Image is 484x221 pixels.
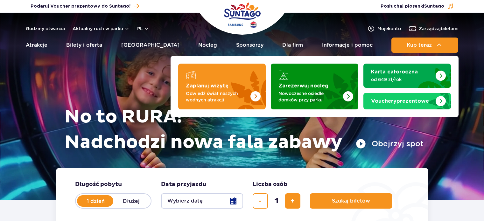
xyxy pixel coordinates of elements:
a: Bilety i oferta [66,38,102,53]
a: Dla firm [282,38,303,53]
button: Aktualny ruch w parku [73,26,130,31]
a: Informacje i pomoc [322,38,373,53]
p: Odwiedź świat naszych wodnych atrakcji [186,90,248,103]
span: Liczba osób [253,181,287,188]
button: usuń bilet [253,193,268,209]
span: Kup teraz [407,42,432,48]
a: Sponsorzy [236,38,263,53]
button: Szukaj biletów [310,193,392,209]
span: Vouchery [371,99,396,104]
label: 1 dzień [78,194,114,208]
span: Posłuchaj piosenki [381,3,444,10]
span: Moje konto [377,25,401,32]
strong: prezentowe [371,99,429,104]
a: Godziny otwarcia [26,25,65,32]
span: Suntago [424,4,444,9]
button: Obejrzyj spot [356,139,424,149]
a: Podaruj Voucher prezentowy do Suntago! [31,2,139,10]
a: Karta całoroczna [363,64,451,88]
button: pl [137,25,149,32]
button: Wybierz datę [161,193,243,209]
span: Data przyjazdu [161,181,206,188]
a: Vouchery prezentowe [363,93,451,109]
button: dodaj bilet [285,193,300,209]
span: Długość pobytu [75,181,122,188]
p: Nowoczesne osiedle domków przy parku [278,90,340,103]
h1: No to RURA! Nadchodzi nowa fala zabawy [65,104,424,155]
button: Kup teraz [391,38,458,53]
span: Podaruj Voucher prezentowy do Suntago! [31,3,130,10]
a: Zarezerwuj nocleg [271,64,358,109]
span: Szukaj biletów [332,198,370,204]
button: Posłuchaj piosenkiSuntago [381,3,454,10]
label: Dłużej [113,194,150,208]
strong: Zarezerwuj nocleg [278,83,328,88]
span: Zarządzaj biletami [419,25,459,32]
a: Zaplanuj wizytę [178,64,266,109]
strong: Zaplanuj wizytę [186,83,228,88]
input: liczba biletów [269,193,284,209]
p: od 649 zł/rok [371,76,433,83]
a: [GEOGRAPHIC_DATA] [121,38,179,53]
a: Zarządzajbiletami [409,25,459,32]
strong: Karta całoroczna [371,69,418,74]
a: Mojekonto [367,25,401,32]
a: Atrakcje [26,38,47,53]
a: Nocleg [198,38,217,53]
